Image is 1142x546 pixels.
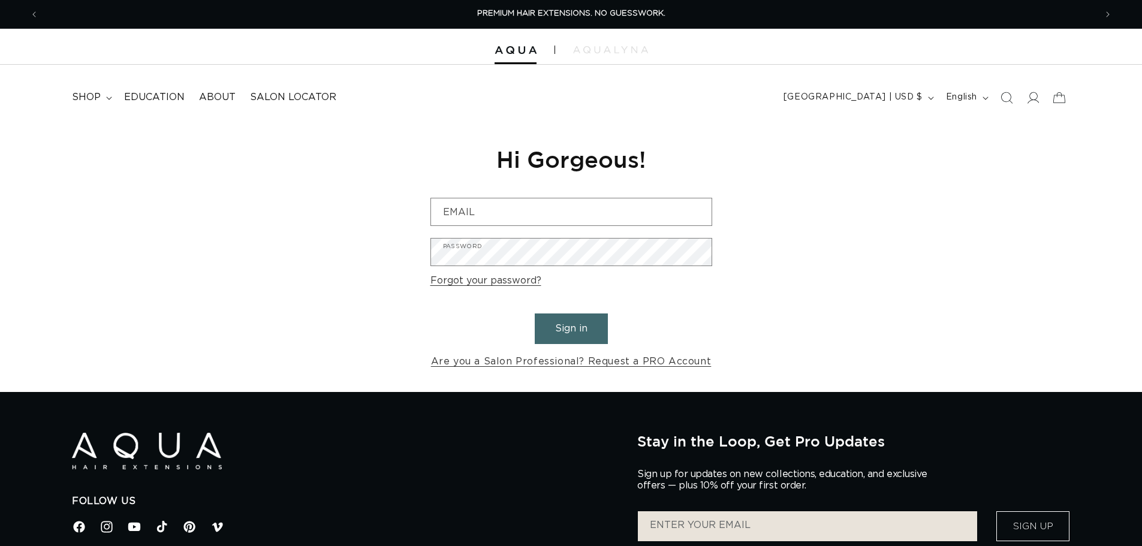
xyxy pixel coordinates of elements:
a: Forgot your password? [430,272,541,289]
span: English [946,91,977,104]
input: Email [431,198,712,225]
span: PREMIUM HAIR EXTENSIONS. NO GUESSWORK. [477,10,665,17]
button: Next announcement [1095,3,1121,26]
input: ENTER YOUR EMAIL [638,511,977,541]
a: Are you a Salon Professional? Request a PRO Account [431,353,712,370]
img: Aqua Hair Extensions [72,433,222,469]
button: Sign in [535,313,608,344]
button: Previous announcement [21,3,47,26]
img: Aqua Hair Extensions [495,46,537,55]
span: Salon Locator [250,91,336,104]
span: [GEOGRAPHIC_DATA] | USD $ [784,91,923,104]
img: aqualyna.com [573,46,648,53]
a: Education [117,84,192,111]
button: [GEOGRAPHIC_DATA] | USD $ [776,86,939,109]
a: Salon Locator [243,84,343,111]
h2: Follow Us [72,495,619,508]
p: Sign up for updates on new collections, education, and exclusive offers — plus 10% off your first... [637,469,937,491]
a: About [192,84,243,111]
span: About [199,91,236,104]
button: English [939,86,993,109]
summary: shop [65,84,117,111]
span: Education [124,91,185,104]
h1: Hi Gorgeous! [430,144,712,174]
button: Sign Up [996,511,1069,541]
span: shop [72,91,101,104]
h2: Stay in the Loop, Get Pro Updates [637,433,1070,450]
summary: Search [993,85,1020,111]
